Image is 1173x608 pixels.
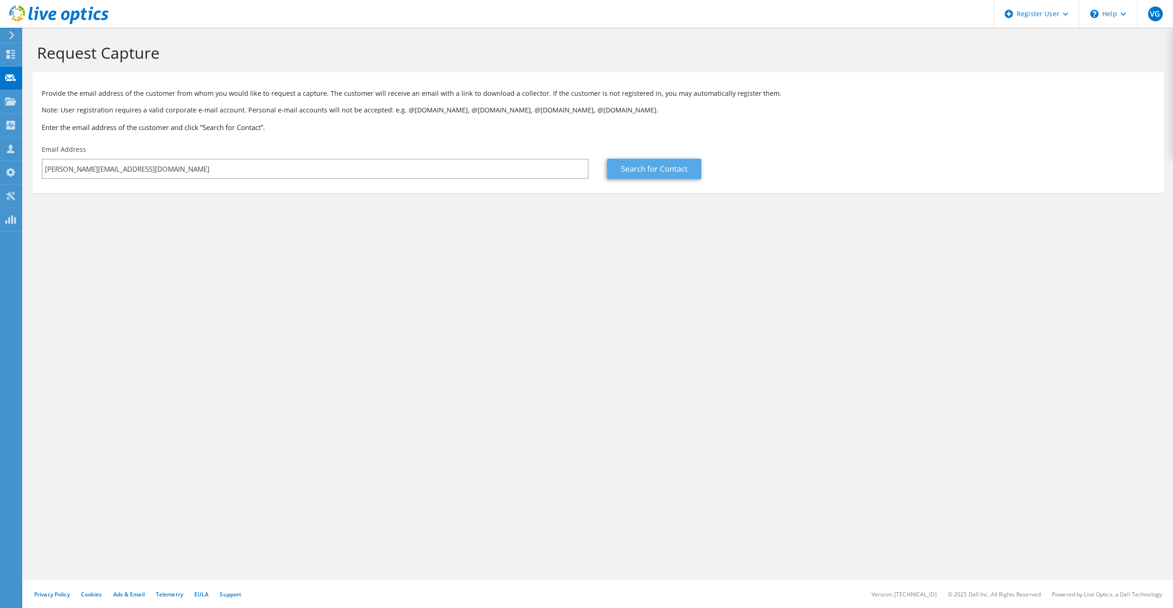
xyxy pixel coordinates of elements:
[42,105,1155,115] p: Note: User registration requires a valid corporate e-mail account. Personal e-mail accounts will ...
[81,590,102,598] a: Cookies
[872,590,937,598] li: Version: [TECHNICAL_ID]
[34,590,70,598] a: Privacy Policy
[1052,590,1162,598] li: Powered by Live Optics, a Dell Technology
[113,590,145,598] a: Ads & Email
[948,590,1041,598] li: © 2025 Dell Inc. All Rights Reserved
[156,590,183,598] a: Telemetry
[607,159,701,179] a: Search for Contact
[194,590,209,598] a: EULA
[1090,10,1099,18] svg: \n
[1148,6,1163,21] span: VG
[42,122,1155,132] h3: Enter the email address of the customer and click “Search for Contact”.
[42,145,86,154] label: Email Address
[220,590,241,598] a: Support
[37,43,1155,62] h1: Request Capture
[42,88,1155,99] p: Provide the email address of the customer from whom you would like to request a capture. The cust...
